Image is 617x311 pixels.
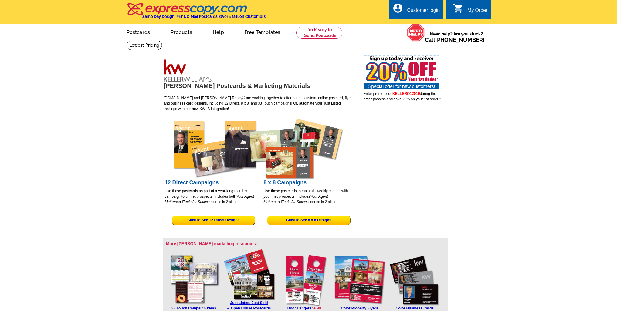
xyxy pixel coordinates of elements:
[435,37,485,43] a: [PHONE_NUMBER]
[467,8,488,16] div: My Order
[227,301,271,310] a: Just Listed, Just Sold& Open House Postcards
[392,7,440,14] a: account_circle Customer login
[168,302,220,306] a: keep in touch campaigns real estate
[223,249,275,300] img: Keller Williams Just Listed postcards
[389,254,441,306] img: Keller Williams business cards
[161,25,202,39] a: Products
[263,214,354,227] a: Click to See 8 x 8 Designs
[165,194,254,204] em: Your Agent Matters
[334,302,385,306] a: Keller Williams property flyers
[263,179,354,186] h2: 8 x 8 Campaigns
[168,254,220,306] img: 33 Touch campaign ideas
[407,24,425,42] img: help
[183,200,212,204] em: Tools for Success
[425,31,488,43] span: Need help? Are you stuck?
[203,25,234,39] a: Help
[164,96,352,111] span: [DOMAIN_NAME] and [PERSON_NAME] Realty® are working together to offer agents custom, online postc...
[142,14,266,19] h4: Same Day Design, Print, & Mail Postcards. Over 1 Million Customers.
[165,214,263,227] a: Click to See 12 Direct Designs
[396,306,434,310] a: Color Business Cards
[166,241,445,246] h3: More [PERSON_NAME] marketing resources:
[364,55,439,89] img: 20% off 1st order
[263,194,328,204] em: Your Agent Matters
[389,302,441,306] a: Keller Williams business cards
[223,297,275,301] a: Keller Williams property listing postcards
[282,200,310,204] em: Tools for Success
[311,306,321,310] em: NEW!
[287,306,321,310] strong: Door Hangers
[164,53,213,83] img: keller williams approved vendor
[164,117,349,179] img: Keller Williams Postcard Designs
[279,302,330,306] a: Keller Williams door hangers
[341,306,378,310] a: Color Property Flyers
[425,37,485,43] span: Call
[453,3,464,14] i: shopping_cart
[171,306,216,310] a: 33 Touch Campaign Ideas
[407,8,440,16] div: Customer login
[364,92,441,101] span: Enter promo code during the order process and save 20% on your 1st order!*
[334,254,385,306] img: Keller Williams property listing flyers
[165,179,263,186] h2: 12 Direct Campaigns
[164,83,355,89] h1: [PERSON_NAME] Postcards & Marketing Materials
[287,306,321,310] a: Door HangersNEW!
[165,189,254,204] span: Use these postcards as part of a year-long monthly campaign to unmet prospects. Includes both and...
[127,7,266,19] a: Same Day Design, Print, & Mail Postcards. Over 1 Million Customers.
[392,3,403,14] i: account_circle
[117,25,160,39] a: Postcards
[263,189,348,204] span: Use these postcards to maintain weekly contact with your met prospects. Includes and series in 2 ...
[392,92,420,96] span: KELLERQ12010
[235,25,290,39] a: Free Templates
[279,254,330,306] img: Keller Williams door hangers
[453,7,488,14] a: shopping_cart My Order
[227,301,271,310] strong: Just Listed, Just Sold & Open House Postcards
